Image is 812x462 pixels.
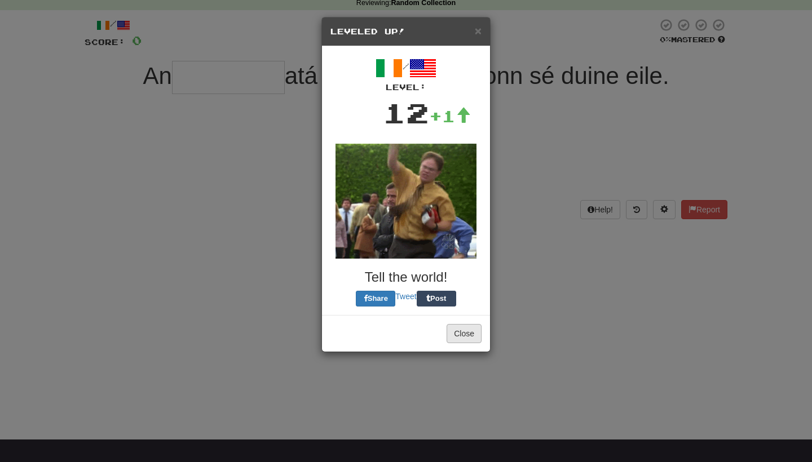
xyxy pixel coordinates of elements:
[447,324,482,343] button: Close
[395,292,416,301] a: Tweet
[356,291,395,306] button: Share
[429,105,471,127] div: +1
[475,24,482,37] span: ×
[336,144,476,259] img: dwight-38fd9167b88c7212ef5e57fe3c23d517be8a6295dbcd4b80f87bd2b6bd7e5025.gif
[417,291,456,306] button: Post
[330,270,482,285] h3: Tell the world!
[383,93,429,132] div: 12
[330,82,482,93] div: Level:
[330,55,482,93] div: /
[475,25,482,37] button: Close
[330,26,482,37] h5: Leveled Up!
